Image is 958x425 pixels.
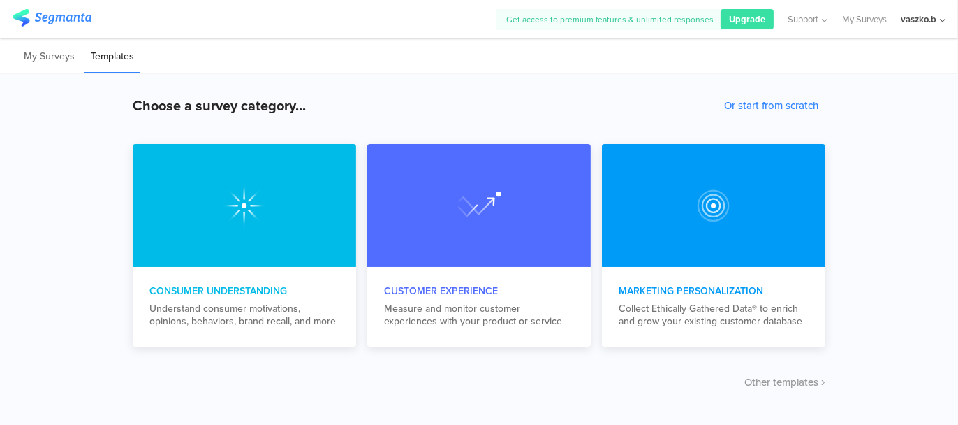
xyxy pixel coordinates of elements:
button: Other templates [744,375,825,390]
li: My Surveys [17,41,81,73]
span: Upgrade [729,13,765,26]
img: marketing_personalization.svg [457,183,501,228]
div: Choose a survey category... [133,95,306,116]
img: consumer_understanding.svg [222,183,267,228]
span: Support [788,13,819,26]
span: Get access to premium features & unlimited responses [506,13,714,26]
div: Customer Experience [384,284,574,298]
div: Understand consumer motivations, opinions, behaviors, brand recall, and more [149,303,339,328]
div: Consumer Understanding [149,284,339,298]
img: segmanta logo [13,9,91,27]
li: Templates [84,41,140,73]
div: vaszko.b [901,13,936,26]
button: Or start from scratch [724,98,818,113]
img: customer_experience.svg [691,183,736,228]
div: Marketing Personalization [619,284,809,298]
span: Other templates [744,375,818,390]
div: Measure and monitor customer experiences with your product or service [384,303,574,328]
div: Collect Ethically Gathered Data® to enrich and grow your existing customer database [619,303,809,328]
